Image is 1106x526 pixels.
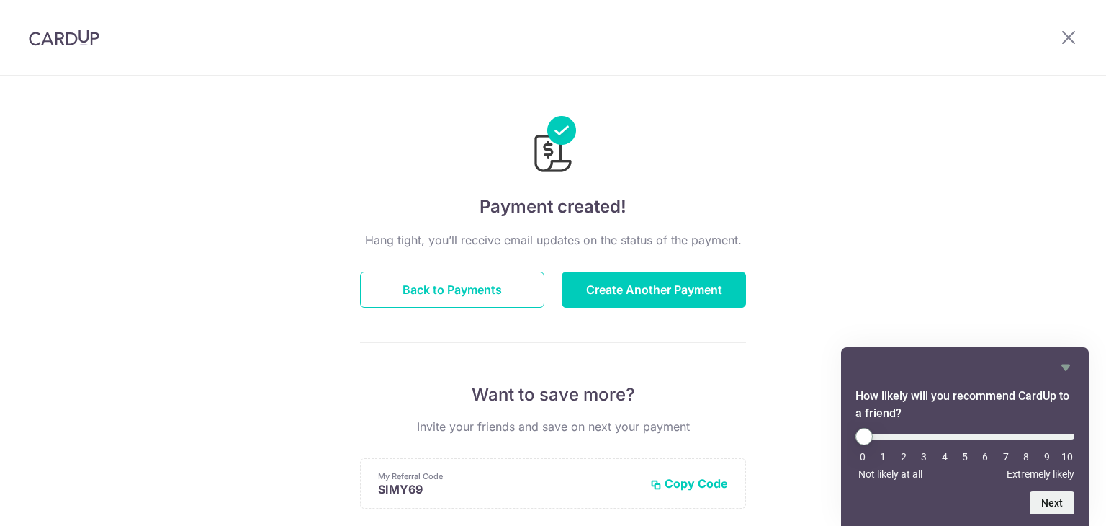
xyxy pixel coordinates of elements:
li: 7 [999,451,1013,463]
button: Copy Code [650,476,728,491]
button: Back to Payments [360,272,544,308]
h4: Payment created! [360,194,746,220]
button: Create Another Payment [562,272,746,308]
button: Hide survey [1057,359,1074,376]
span: Not likely at all [858,468,922,480]
li: 10 [1060,451,1074,463]
li: 2 [896,451,911,463]
li: 1 [876,451,890,463]
img: Payments [530,116,576,177]
li: 9 [1040,451,1054,463]
p: My Referral Code [378,471,639,482]
button: Next question [1030,491,1074,514]
p: Want to save more? [360,383,746,406]
h2: How likely will you recommend CardUp to a friend? Select an option from 0 to 10, with 0 being Not... [855,388,1074,422]
li: 4 [938,451,952,463]
li: 3 [917,451,931,463]
p: Invite your friends and save on next your payment [360,418,746,435]
img: CardUp [29,29,99,46]
span: Extremely likely [1007,468,1074,480]
div: How likely will you recommend CardUp to a friend? Select an option from 0 to 10, with 0 being Not... [855,359,1074,514]
li: 8 [1019,451,1033,463]
p: SIMY69 [378,482,639,496]
li: 5 [958,451,972,463]
li: 6 [978,451,992,463]
p: Hang tight, you’ll receive email updates on the status of the payment. [360,231,746,249]
div: How likely will you recommend CardUp to a friend? Select an option from 0 to 10, with 0 being Not... [855,428,1074,480]
li: 0 [855,451,870,463]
